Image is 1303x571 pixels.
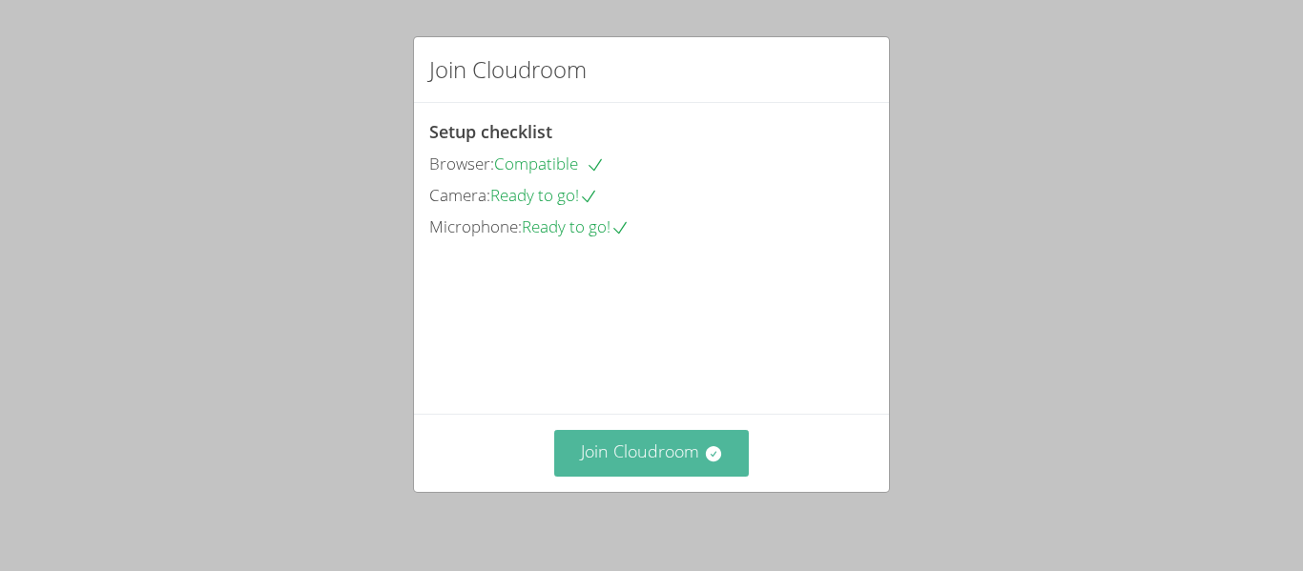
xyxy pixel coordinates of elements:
span: Setup checklist [429,120,552,143]
span: Compatible [494,153,605,174]
span: Ready to go! [490,184,598,206]
span: Browser: [429,153,494,174]
h2: Join Cloudroom [429,52,587,87]
span: Camera: [429,184,490,206]
button: Join Cloudroom [554,430,750,477]
span: Microphone: [429,215,522,237]
span: Ready to go! [522,215,630,237]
